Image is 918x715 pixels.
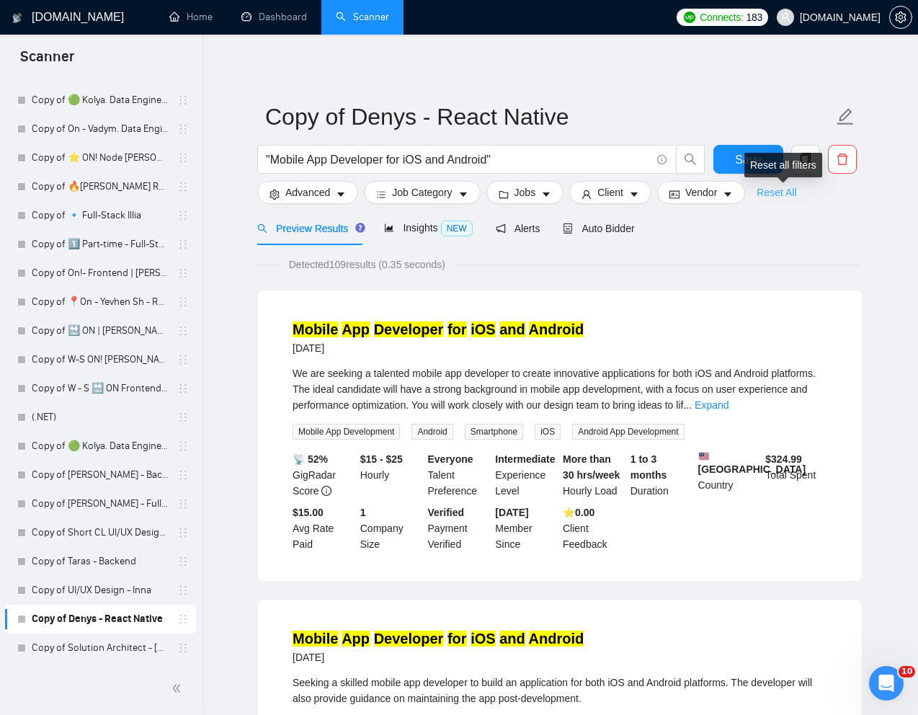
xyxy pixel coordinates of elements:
[684,12,695,23] img: upwork-logo.png
[447,321,467,337] mark: for
[293,321,338,337] mark: Mobile
[177,296,189,308] span: holder
[700,9,743,25] span: Connects:
[829,153,856,166] span: delete
[357,505,425,552] div: Company Size
[290,451,357,499] div: GigRadar Score
[471,631,495,647] mark: iOS
[529,631,584,647] mark: Android
[293,631,584,647] a: Mobile App Developer for iOS and Android
[32,461,169,489] a: Copy of [PERSON_NAME] - Backend
[177,469,189,481] span: holder
[293,424,400,440] span: Mobile App Development
[360,507,366,518] b: 1
[744,153,822,177] div: Reset all filters
[486,181,564,204] button: folderJobscaret-down
[336,11,389,23] a: searchScanner
[357,451,425,499] div: Hourly
[685,185,717,200] span: Vendor
[241,11,307,23] a: dashboardDashboard
[683,399,692,411] span: ...
[269,189,280,200] span: setting
[32,201,169,230] a: Copy of 🔹 Full-Stack Illia
[695,451,763,499] div: Country
[428,453,473,465] b: Everyone
[32,230,169,259] a: Copy of 1️⃣ Part-time - Full-Stack Vitalii
[791,145,820,174] button: copy
[32,86,169,115] a: Copy of 🟢 Kolya. Data Engineer - General
[293,365,827,413] div: We are seeking a talented mobile app developer to create innovative applications for both iOS and...
[266,151,651,169] input: Search Freelance Jobs...
[836,107,855,126] span: edit
[177,642,189,654] span: holder
[695,399,728,411] a: Expand
[171,681,186,696] span: double-left
[657,181,745,204] button: idcardVendorcaret-down
[257,223,361,234] span: Preview Results
[177,498,189,510] span: holder
[32,345,169,374] a: Copy of W-S ON! [PERSON_NAME]/ React Native
[257,181,358,204] button: settingAdvancedcaret-down
[177,267,189,279] span: holder
[32,547,169,576] a: Copy of Taras - Backend
[177,181,189,192] span: holder
[563,223,634,234] span: Auto Bidder
[496,223,540,234] span: Alerts
[581,189,592,200] span: user
[492,505,560,552] div: Member Since
[529,321,584,337] mark: Android
[177,556,189,567] span: holder
[177,383,189,394] span: holder
[630,453,667,481] b: 1 to 3 months
[869,666,904,701] iframe: Intercom live chat
[723,189,733,200] span: caret-down
[441,221,473,236] span: NEW
[411,424,453,440] span: Android
[32,316,169,345] a: Copy of 🔛 ON | [PERSON_NAME] B | Frontend/React
[293,368,816,411] span: We are seeking a talented mobile app developer to create innovative applications for both iOS and...
[560,451,628,499] div: Hourly Load
[177,354,189,365] span: holder
[747,9,762,25] span: 183
[889,12,912,23] a: setting
[177,94,189,106] span: holder
[285,185,330,200] span: Advanced
[392,185,452,200] span: Job Category
[177,239,189,250] span: holder
[757,185,796,200] a: Reset All
[374,321,444,337] mark: Developer
[780,12,790,22] span: user
[32,143,169,172] a: Copy of ⭐️ ON! Node [PERSON_NAME]
[293,339,584,357] div: [DATE]
[32,259,169,288] a: Copy of On!- Frontend | [PERSON_NAME]
[425,451,493,499] div: Talent Preference
[890,12,912,23] span: setting
[698,451,806,475] b: [GEOGRAPHIC_DATA]
[384,223,394,233] span: area-chart
[499,321,525,337] mark: and
[32,115,169,143] a: Copy of On - Vadym. Data Engineer - General
[899,666,915,678] span: 10
[293,675,827,706] div: Seeking a skilled mobile app developer to build an application for both iOS and Android platforms...
[293,649,584,666] div: [DATE]
[342,631,370,647] mark: App
[495,507,528,518] b: [DATE]
[177,440,189,452] span: holder
[495,453,555,465] b: Intermediate
[425,505,493,552] div: Payment Verified
[828,145,857,174] button: delete
[572,424,684,440] span: Android App Development
[177,210,189,221] span: holder
[177,613,189,625] span: holder
[384,222,472,234] span: Insights
[32,432,169,461] a: Copy of 🟢 Kolya. Data Engineer - General
[428,507,465,518] b: Verified
[169,11,213,23] a: homeHome
[32,172,169,201] a: Copy of 🔥[PERSON_NAME] React General
[177,585,189,596] span: holder
[177,325,189,337] span: holder
[676,145,705,174] button: search
[177,412,189,423] span: holder
[293,321,584,337] a: Mobile App Developer for iOS and Android
[321,486,331,496] span: info-circle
